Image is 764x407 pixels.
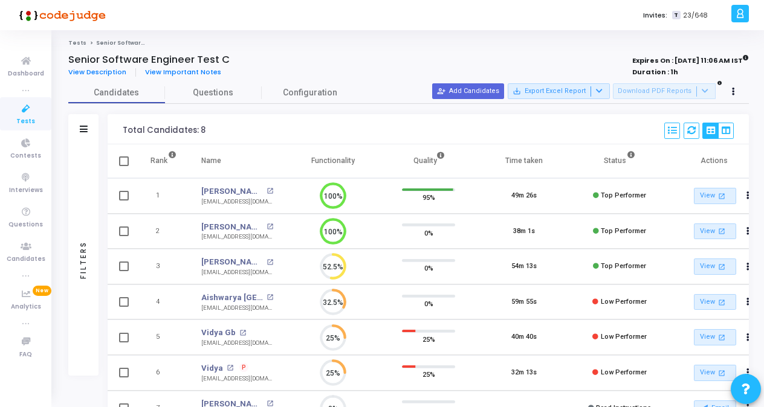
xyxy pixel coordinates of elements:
label: Invites: [643,10,667,21]
button: Actions [740,188,757,205]
button: Add Candidates [432,83,504,99]
strong: Duration : 1h [632,67,678,77]
span: 0% [424,298,433,310]
span: Interviews [9,185,43,196]
mat-icon: open_in_new [267,294,273,301]
img: logo [15,3,106,27]
button: Export Excel Report [508,83,610,99]
mat-icon: open_in_new [267,223,273,230]
div: 32m 13s [511,368,537,378]
strong: Expires On : [DATE] 11:06 AM IST [632,53,749,66]
td: 6 [138,355,189,391]
span: Senior Software Engineer Test C [96,39,195,46]
div: [EMAIL_ADDRESS][DOMAIN_NAME] [201,339,273,348]
span: Top Performer [601,262,646,270]
div: 59m 55s [511,297,537,307]
a: Vidya Gb [201,327,236,339]
th: Actions [667,144,763,178]
mat-icon: open_in_new [239,330,246,336]
div: View Options [702,123,734,139]
div: 38m 1s [513,226,535,237]
span: Top Performer [601,191,646,199]
span: Analytics [11,302,41,312]
mat-icon: open_in_new [717,297,727,307]
span: Low Performer [601,333,647,341]
span: Candidates [68,86,165,99]
mat-icon: save_alt [513,87,521,95]
span: Configuration [283,86,337,99]
mat-icon: open_in_new [267,188,273,194]
nav: breadcrumb [68,39,749,47]
div: Total Candidates: 8 [123,126,206,135]
th: Rank [138,144,189,178]
span: View Important Notes [145,67,221,77]
div: [EMAIL_ADDRESS][DOMAIN_NAME] [201,197,273,207]
mat-icon: open_in_new [267,259,273,266]
div: [EMAIL_ADDRESS][DOMAIN_NAME] [201,374,273,383]
span: Questions [8,220,43,230]
mat-icon: open_in_new [267,400,273,407]
a: View [694,365,736,381]
h4: Senior Software Engineer Test C [68,54,230,66]
span: 0% [424,226,433,239]
span: FAQ [19,350,32,360]
span: T [672,11,680,20]
div: [EMAIL_ADDRESS][DOMAIN_NAME] [201,268,273,277]
span: Questions [165,86,262,99]
div: Time taken [505,154,543,167]
td: 4 [138,284,189,320]
td: 5 [138,319,189,355]
td: 1 [138,178,189,214]
span: P [242,363,246,373]
div: [EMAIL_ADDRESS][DOMAIN_NAME] [201,232,273,242]
td: 2 [138,214,189,249]
div: 54m 13s [511,261,537,272]
div: 40m 40s [511,332,537,342]
div: Name [201,154,221,167]
button: Actions [740,223,757,240]
button: Actions [740,258,757,275]
a: [PERSON_NAME] [201,256,264,268]
button: Actions [740,365,757,382]
span: Dashboard [8,69,44,79]
a: View [694,258,736,275]
th: Functionality [285,144,381,178]
span: 25% [422,368,435,380]
span: View Description [68,67,126,77]
mat-icon: open_in_new [717,368,727,378]
a: Aishwarya [GEOGRAPHIC_DATA] [201,292,264,304]
button: Download PDF Reports [613,83,716,99]
span: New [33,286,51,296]
span: Low Performer [601,298,647,306]
span: Tests [16,117,35,127]
mat-icon: open_in_new [717,226,727,236]
a: View [694,223,736,240]
th: Status [572,144,667,178]
span: Candidates [7,254,45,264]
mat-icon: open_in_new [717,191,727,201]
a: Tests [68,39,86,46]
a: Vidya [201,362,223,374]
button: Actions [740,329,757,346]
div: Filters [78,193,89,326]
a: View Important Notes [136,68,230,76]
span: 23/648 [683,10,708,21]
span: 95% [422,191,435,203]
a: [PERSON_NAME] [201,221,264,233]
span: 25% [422,333,435,345]
mat-icon: person_add_alt [437,87,445,95]
a: View [694,188,736,204]
mat-icon: open_in_new [717,261,727,272]
a: [PERSON_NAME] [201,185,264,197]
td: 3 [138,249,189,284]
span: Top Performer [601,227,646,235]
a: View Description [68,68,136,76]
div: [EMAIL_ADDRESS][DOMAIN_NAME] [201,304,273,313]
span: Low Performer [601,368,647,376]
span: Contests [10,151,41,161]
a: View [694,294,736,310]
mat-icon: open_in_new [227,365,233,371]
a: View [694,329,736,345]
